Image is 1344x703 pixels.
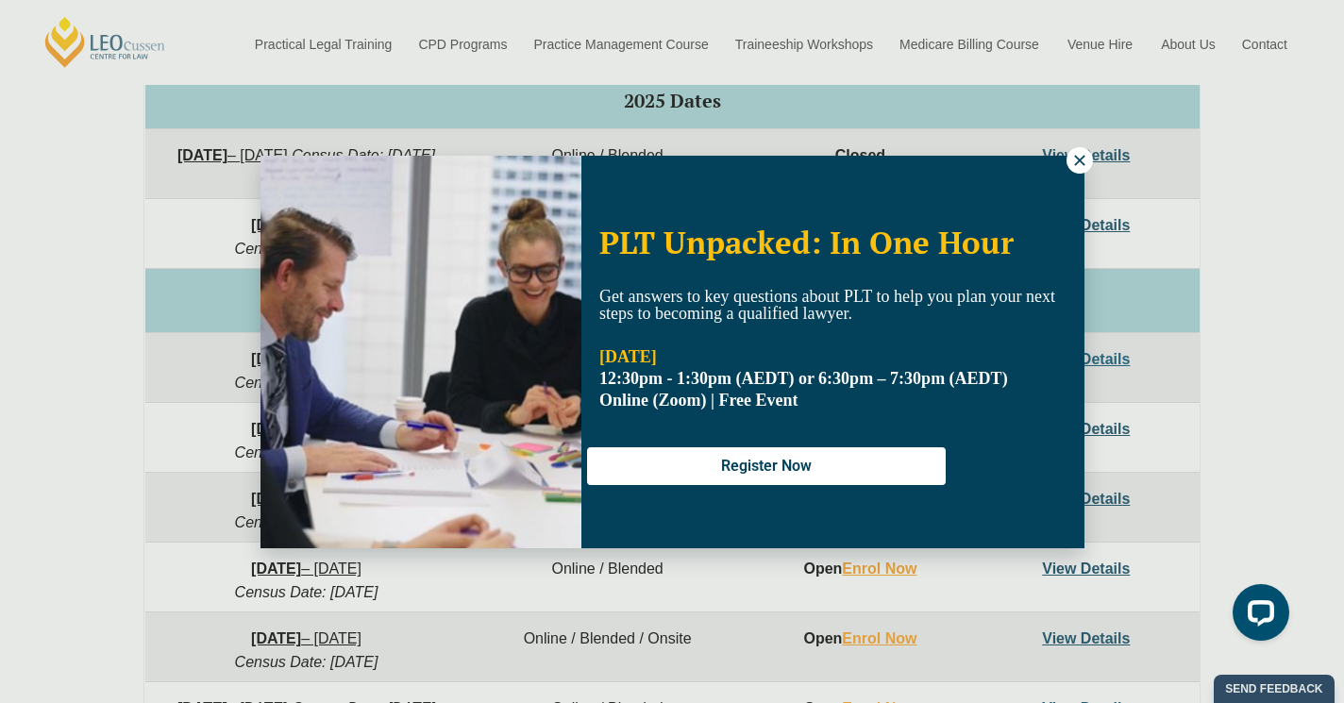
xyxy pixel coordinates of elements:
[599,347,657,366] strong: [DATE]
[599,391,798,410] span: Online (Zoom) | Free Event
[599,369,1008,388] strong: 12:30pm - 1:30pm (AEDT) or 6:30pm – 7:30pm (AEDT)
[599,287,1055,323] span: Get answers to key questions about PLT to help you plan your next steps to becoming a qualified l...
[599,222,1014,262] span: PLT Unpacked: In One Hour
[260,156,581,548] img: Woman in yellow blouse holding folders looking to the right and smiling
[1067,147,1093,174] button: Close
[1218,577,1297,656] iframe: LiveChat chat widget
[587,447,946,485] button: Register Now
